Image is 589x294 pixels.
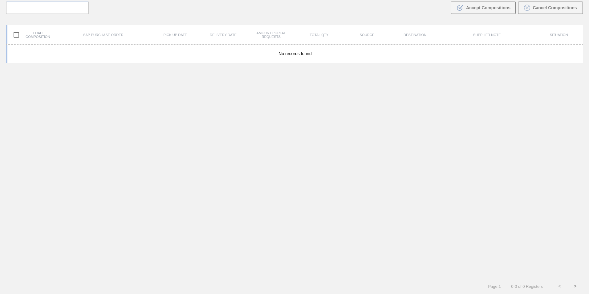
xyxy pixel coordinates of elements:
[278,51,311,56] span: No records found
[199,33,247,37] div: Delivery Date
[488,284,501,289] span: Page : 1
[343,33,391,37] div: Source
[391,33,439,37] div: Destination
[552,279,567,294] button: <
[518,2,583,14] button: Cancel Compositions
[295,33,343,37] div: Total Qty
[451,2,516,14] button: Accept Compositions
[533,5,577,10] span: Cancel Compositions
[247,31,295,39] div: Amount Portal Requests
[7,28,55,41] div: Load composition
[151,33,199,37] div: Pick up Date
[567,279,583,294] button: >
[439,33,535,37] div: Supplier Note
[55,33,151,37] div: SAP Purchase Order
[510,284,543,289] span: 0 - 0 of 0 Registers
[535,33,583,37] div: Situation
[466,5,510,10] span: Accept Compositions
